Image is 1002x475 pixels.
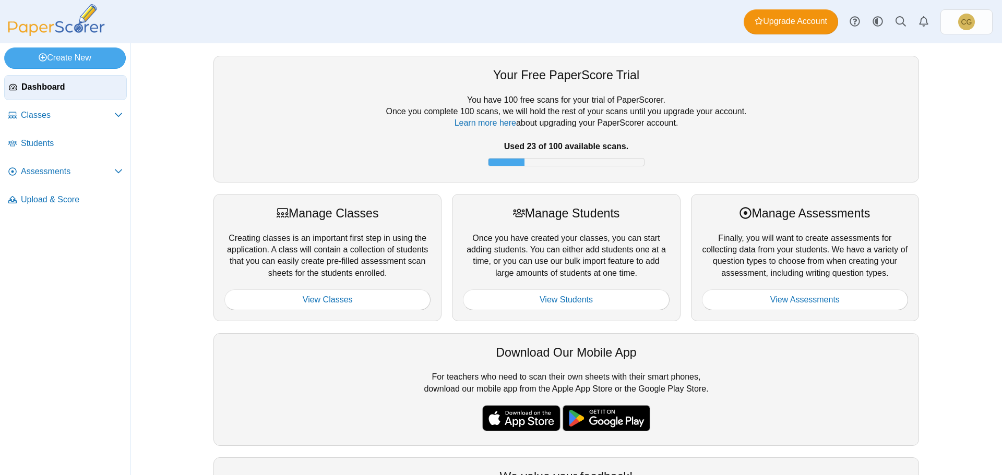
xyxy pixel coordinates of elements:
span: Christopher Gutierrez [961,18,972,26]
span: Students [21,138,123,149]
img: google-play-badge.png [563,405,650,431]
img: apple-store-badge.svg [482,405,560,431]
div: For teachers who need to scan their own sheets with their smart phones, download our mobile app f... [213,333,919,446]
a: Assessments [4,160,127,185]
span: Upgrade Account [755,16,827,27]
a: Students [4,131,127,156]
div: Once you have created your classes, you can start adding students. You can either add students on... [452,194,680,321]
div: Your Free PaperScore Trial [224,67,908,83]
a: Dashboard [4,75,127,100]
div: Finally, you will want to create assessments for collecting data from your students. We have a va... [691,194,919,321]
div: Creating classes is an important first step in using the application. A class will contain a coll... [213,194,442,321]
a: Learn more here [455,118,516,127]
a: PaperScorer [4,29,109,38]
b: Used 23 of 100 available scans. [504,142,628,151]
a: Create New [4,47,126,68]
span: Dashboard [21,81,122,93]
div: Manage Students [463,205,669,222]
span: Upload & Score [21,194,123,205]
a: View Classes [224,289,431,310]
span: Assessments [21,166,114,177]
div: Manage Assessments [702,205,908,222]
span: Christopher Gutierrez [958,14,975,30]
a: View Assessments [702,289,908,310]
a: Upgrade Account [744,9,838,34]
div: You have 100 free scans for your trial of PaperScorer. Once you complete 100 scans, we will hold ... [224,94,908,172]
span: Classes [21,109,114,121]
img: PaperScorer [4,4,109,36]
div: Download Our Mobile App [224,344,908,361]
div: Manage Classes [224,205,431,222]
a: Upload & Score [4,188,127,213]
a: View Students [463,289,669,310]
a: Christopher Gutierrez [940,9,993,34]
a: Classes [4,103,127,128]
a: Alerts [912,10,935,33]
